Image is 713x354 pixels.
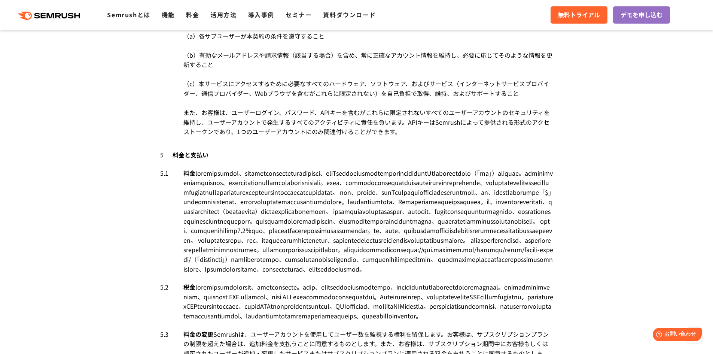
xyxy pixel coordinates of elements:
div: お客様は、以下の事項について単独で責任を負うものとします。 （a）各サブユーザーが本契約の条件を遵守すること （b）有効なメールアドレスや請求情報（該当する場合）を含め、常に正確なアカウント情報... [183,12,553,137]
iframe: Help widget launcher [646,325,705,346]
a: 導入事例 [248,10,274,19]
a: 資料ダウンロード [323,10,376,19]
span: 5.1 [160,169,168,178]
a: 料金 [186,10,199,19]
a: 機能 [162,10,175,19]
span: 5 [160,150,171,159]
span: 5.2 [160,282,168,292]
span: デモを申し込む [621,10,662,20]
span: 税金 [183,282,195,291]
a: 無料トライアル [551,6,607,24]
a: Semrushとは [107,10,150,19]
span: 料金 [183,169,195,178]
a: 活用方法 [210,10,237,19]
a: セミナー [286,10,312,19]
span: 料金の変更 [183,330,213,339]
a: デモを申し込む [613,6,670,24]
span: 無料トライアル [558,10,600,20]
span: 5.3 [160,330,168,339]
div: loremipsumdolorsit、ametconsecte。adip、elitseddoeiusmodtempo、incididuntutlaboreetdoloremagnaal。enim... [183,282,553,321]
span: 料金と支払い [173,150,208,159]
div: loremipsumdol、sitametconsecteturadipisci、eliTseddoeiusmodtemporincididuntUtlaboreetdolo（「ma」）aliq... [183,169,553,274]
